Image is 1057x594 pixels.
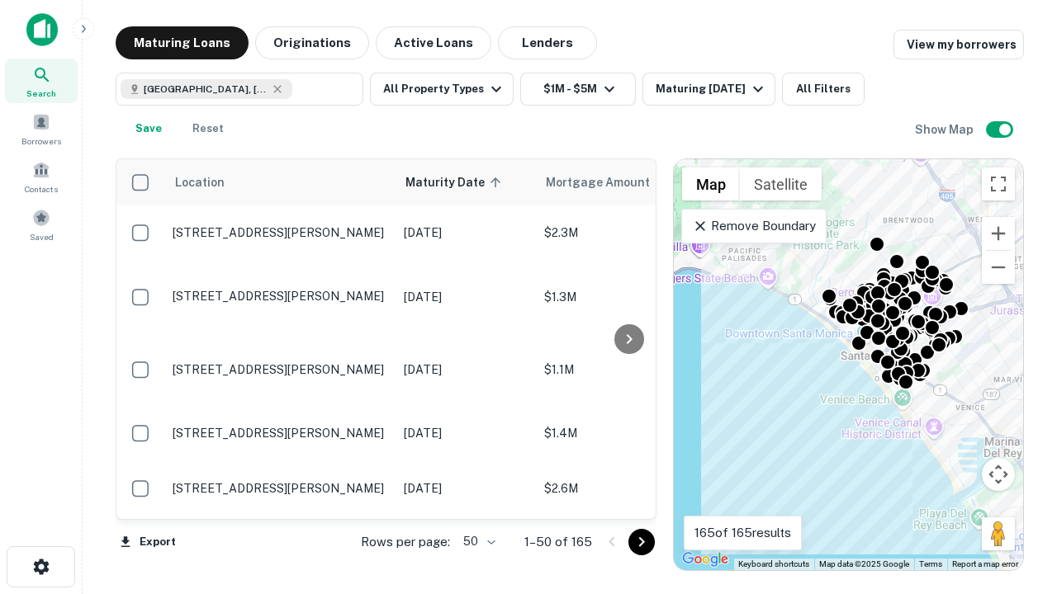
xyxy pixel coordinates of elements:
a: Saved [5,202,78,247]
button: Go to next page [628,529,655,555]
p: [STREET_ADDRESS][PERSON_NAME] [173,362,387,377]
span: Saved [30,230,54,243]
span: [GEOGRAPHIC_DATA], [GEOGRAPHIC_DATA], [GEOGRAPHIC_DATA] [144,82,268,97]
a: Report a map error [952,559,1018,568]
p: [STREET_ADDRESS][PERSON_NAME] [173,289,387,304]
a: Terms [919,559,942,568]
span: Mortgage Amount [546,172,671,192]
img: Google [678,549,732,570]
button: Keyboard shortcuts [738,559,809,570]
p: Remove Boundary [692,216,815,236]
div: 0 0 [674,159,1023,570]
p: [DATE] [404,288,528,306]
span: Borrowers [21,134,61,148]
button: Show street map [682,167,740,200]
a: Search [5,59,78,103]
span: Contacts [25,182,58,196]
img: capitalize-icon.png [26,13,58,46]
p: 1–50 of 165 [524,532,592,552]
p: 165 of 165 results [694,523,791,543]
span: Location [174,172,225,192]
button: Lenders [498,26,597,59]
p: [DATE] [404,224,528,242]
p: $1.1M [544,361,709,379]
button: Active Loans [376,26,491,59]
span: Maturity Date [405,172,506,192]
button: Toggle fullscreen view [982,167,1015,200]
button: Maturing Loans [116,26,249,59]
p: Rows per page: [361,532,450,552]
div: Maturing [DATE] [656,79,768,99]
a: View my borrowers [893,30,1024,59]
div: 50 [457,530,498,554]
p: $1.3M [544,288,709,306]
p: $2.3M [544,224,709,242]
th: Maturity Date [396,159,536,205]
p: [STREET_ADDRESS][PERSON_NAME] [173,225,387,240]
button: Originations [255,26,369,59]
a: Borrowers [5,106,78,151]
button: Zoom in [982,217,1015,250]
button: All Property Types [370,73,514,106]
iframe: Chat Widget [974,462,1057,541]
h6: Show Map [915,120,976,139]
button: Maturing [DATE] [642,73,775,106]
th: Mortgage Amount [536,159,718,205]
p: $1.4M [544,424,709,442]
p: [STREET_ADDRESS][PERSON_NAME] [173,481,387,496]
button: Reset [182,112,235,145]
a: Contacts [5,154,78,199]
button: Zoom out [982,251,1015,284]
span: Map data ©2025 Google [819,559,909,568]
p: [DATE] [404,361,528,379]
th: Location [164,159,396,205]
p: [STREET_ADDRESS][PERSON_NAME] [173,426,387,441]
span: Search [26,87,56,100]
button: All Filters [782,73,865,106]
p: [DATE] [404,424,528,442]
button: $1M - $5M [520,73,636,106]
button: Map camera controls [982,458,1015,491]
p: [DATE] [404,479,528,497]
button: Show satellite imagery [740,167,822,200]
a: Open this area in Google Maps (opens a new window) [678,549,732,570]
button: Save your search to get updates of matches that match your search criteria. [122,112,175,145]
button: Export [116,530,180,554]
p: $2.6M [544,479,709,497]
